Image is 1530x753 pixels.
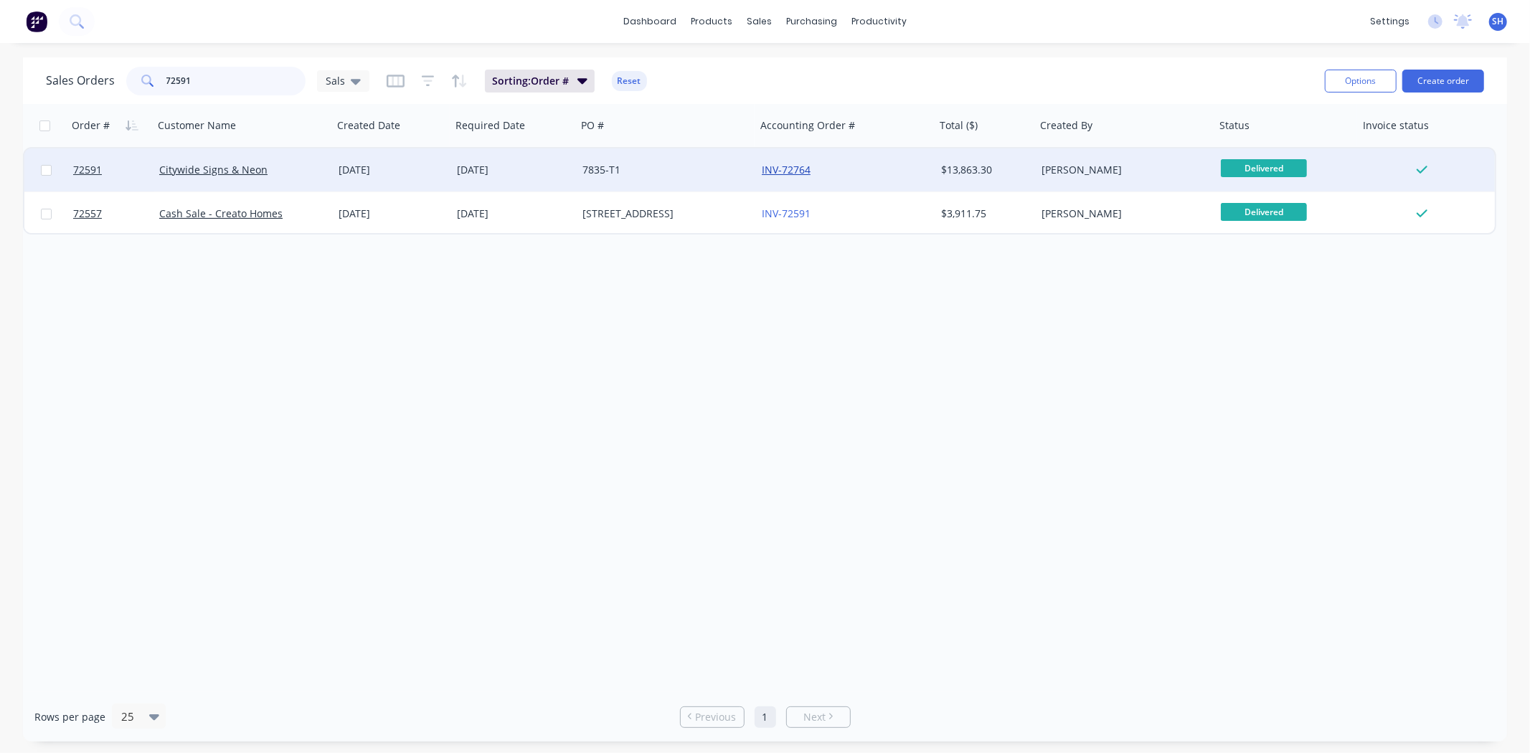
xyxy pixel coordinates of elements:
div: Order # [72,118,110,133]
div: Required Date [455,118,525,133]
div: [DATE] [457,163,571,177]
span: Previous [695,710,736,724]
div: Invoice status [1363,118,1429,133]
span: Sals [326,73,345,88]
a: INV-72591 [762,207,811,220]
span: 72591 [73,163,102,177]
div: Status [1219,118,1250,133]
a: Citywide Signs & Neon [159,163,268,176]
a: Previous page [681,710,744,724]
div: [DATE] [339,163,445,177]
div: settings [1363,11,1417,32]
a: INV-72764 [762,163,811,176]
a: 72557 [73,192,159,235]
div: Created Date [337,118,400,133]
button: Create order [1402,70,1484,93]
a: dashboard [616,11,684,32]
a: Cash Sale - Creato Homes [159,207,283,220]
span: Rows per page [34,710,105,724]
div: Customer Name [158,118,236,133]
div: purchasing [779,11,844,32]
a: 72591 [73,148,159,191]
div: [STREET_ADDRESS] [582,207,742,221]
div: [PERSON_NAME] [1042,207,1201,221]
span: Next [803,710,826,724]
img: Factory [26,11,47,32]
div: Accounting Order # [760,118,855,133]
button: Sorting:Order # [485,70,595,93]
div: $3,911.75 [941,207,1026,221]
h1: Sales Orders [46,74,115,87]
div: Total ($) [940,118,978,133]
div: products [684,11,740,32]
a: Page 1 is your current page [755,706,776,728]
ul: Pagination [674,706,856,728]
span: Delivered [1221,159,1307,177]
span: 72557 [73,207,102,221]
div: productivity [844,11,914,32]
span: Delivered [1221,203,1307,221]
div: [PERSON_NAME] [1042,163,1201,177]
div: sales [740,11,779,32]
div: 7835-T1 [582,163,742,177]
button: Options [1325,70,1397,93]
button: Reset [612,71,647,91]
a: Next page [787,710,850,724]
div: $13,863.30 [941,163,1026,177]
div: PO # [581,118,604,133]
input: Search... [166,67,306,95]
div: [DATE] [457,207,571,221]
span: SH [1493,15,1504,28]
span: Sorting: Order # [492,74,569,88]
div: [DATE] [339,207,445,221]
div: Created By [1040,118,1092,133]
